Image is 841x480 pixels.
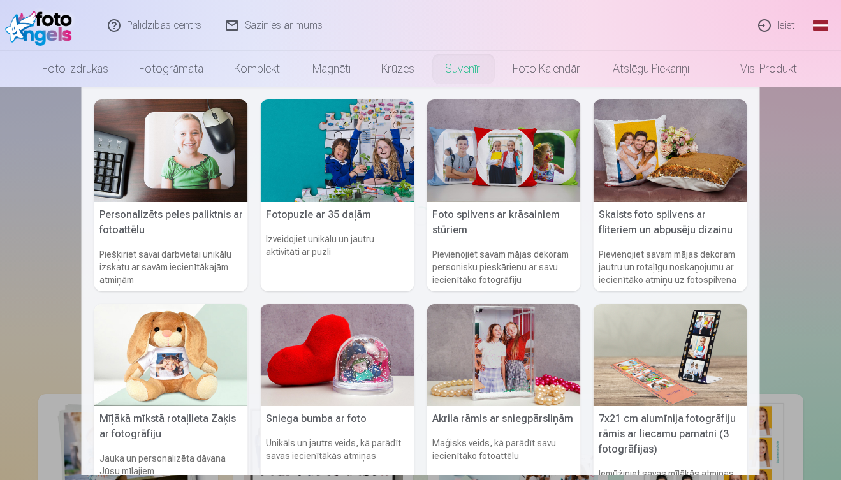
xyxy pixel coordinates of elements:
a: Magnēti [297,51,366,87]
a: Personalizēts peles paliktnis ar fotoattēluPersonalizēts peles paliktnis ar fotoattēluPiešķiriet ... [94,99,248,291]
h6: Pievienojiet savam mājas dekoram personisku pieskārienu ar savu iecienītāko fotogrāfiju [427,243,581,291]
h5: Personalizēts peles paliktnis ar fotoattēlu [94,202,248,243]
img: /fa1 [5,5,78,46]
a: Fotopuzle ar 35 daļāmFotopuzle ar 35 daļāmIzveidojiet unikālu un jautru aktivitāti ar puzli [261,99,414,291]
h5: 7x21 cm alumīnija fotogrāfiju rāmis ar liecamu pamatni (3 fotogrāfijas) [594,406,747,462]
a: Krūzes [366,51,430,87]
a: Foto izdrukas [27,51,124,87]
a: Skaists foto spilvens ar fliteriem un abpusēju dizainuSkaists foto spilvens ar fliteriem un abpus... [594,99,747,291]
a: Atslēgu piekariņi [597,51,705,87]
img: Skaists foto spilvens ar fliteriem un abpusēju dizainu [594,99,747,202]
a: Komplekti [219,51,297,87]
a: Visi produkti [705,51,814,87]
h5: Akrila rāmis ar sniegpārsliņām [427,406,581,432]
h5: Sniega bumba ar foto [261,406,414,432]
h5: Foto spilvens ar krāsainiem stūriem [427,202,581,243]
h5: Fotopuzle ar 35 daļām [261,202,414,228]
h5: Mīļākā mīkstā rotaļlieta Zaķis ar fotogrāfiju [94,406,248,447]
h5: Skaists foto spilvens ar fliteriem un abpusēju dizainu [594,202,747,243]
h6: Piešķiriet savai darbvietai unikālu izskatu ar savām iecienītākajām atmiņām [94,243,248,291]
img: Sniega bumba ar foto [261,304,414,407]
img: 7x21 cm alumīnija fotogrāfiju rāmis ar liecamu pamatni (3 fotogrāfijas) [594,304,747,407]
img: Mīļākā mīkstā rotaļlieta Zaķis ar fotogrāfiju [94,304,248,407]
h6: Izveidojiet unikālu un jautru aktivitāti ar puzli [261,228,414,291]
a: Foto kalendāri [497,51,597,87]
img: Akrila rāmis ar sniegpārsliņām [427,304,581,407]
h6: Pievienojiet savam mājas dekoram jautru un rotaļīgu noskaņojumu ar iecienītāko atmiņu uz fotospil... [594,243,747,291]
a: Fotogrāmata [124,51,219,87]
img: Personalizēts peles paliktnis ar fotoattēlu [94,99,248,202]
img: Fotopuzle ar 35 daļām [261,99,414,202]
img: Foto spilvens ar krāsainiem stūriem [427,99,581,202]
a: Suvenīri [430,51,497,87]
a: Foto spilvens ar krāsainiem stūriemFoto spilvens ar krāsainiem stūriemPievienojiet savam mājas de... [427,99,581,291]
